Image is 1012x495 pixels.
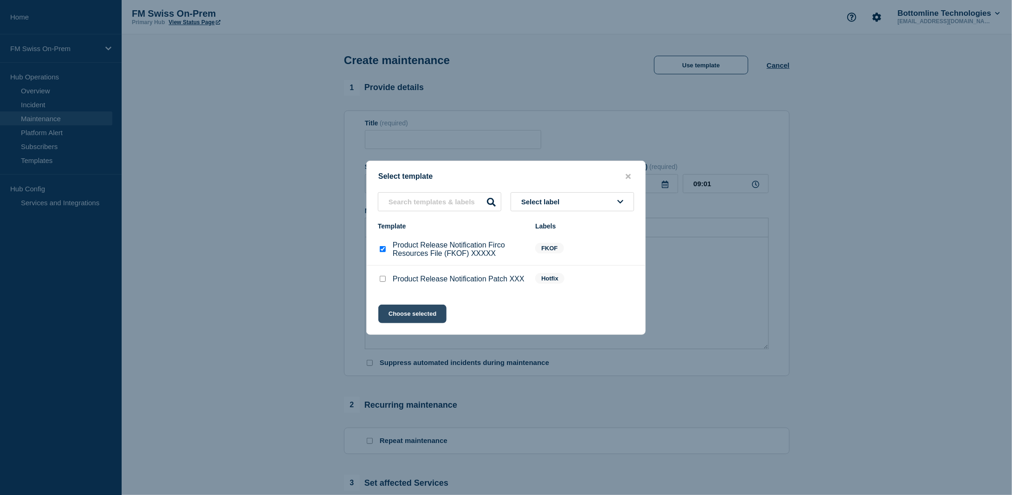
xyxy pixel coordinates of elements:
span: Hotfix [535,273,564,284]
p: Product Release Notification Patch XXX [393,275,525,283]
input: Search templates & labels [378,192,501,211]
input: Product Release Notification Patch XXX checkbox [380,276,386,282]
input: Product Release Notification Firco Resources File (FKOF) XXXXX checkbox [380,246,386,252]
button: close button [623,172,634,181]
p: Product Release Notification Firco Resources File (FKOF) XXXXX [393,241,526,258]
div: Labels [535,222,634,230]
button: Select label [511,192,634,211]
span: Select label [521,198,564,206]
div: Template [378,222,526,230]
button: Choose selected [378,305,447,323]
span: FKOF [535,243,564,254]
div: Select template [367,172,645,181]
